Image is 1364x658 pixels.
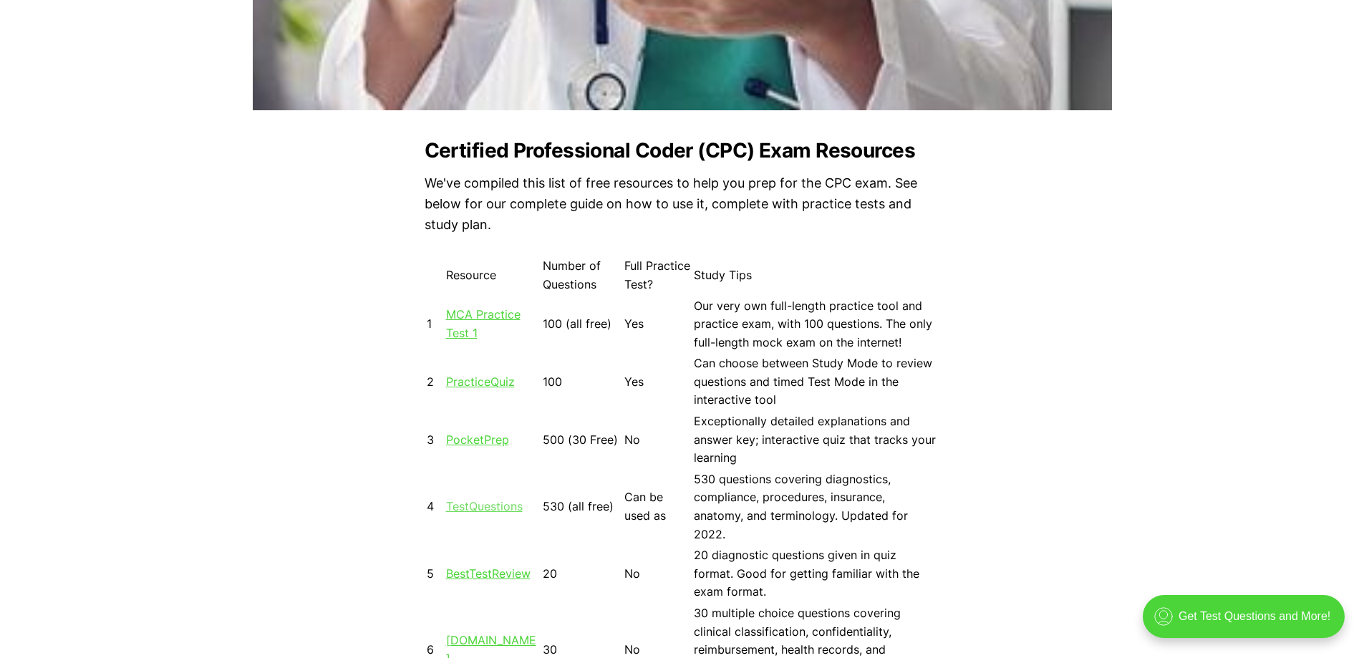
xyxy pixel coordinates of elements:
a: MCA Practice Test 1 [446,307,521,340]
td: Resource [445,256,541,294]
h2: Certified Professional Coder (CPC) Exam Resources [425,139,940,162]
a: PracticeQuiz [446,374,515,389]
a: BestTestReview [446,566,531,581]
td: 2 [426,354,444,410]
td: Yes [624,354,692,410]
td: 3 [426,412,444,468]
td: 1 [426,296,444,353]
td: Can be used as [624,470,692,544]
p: We've compiled this list of free resources to help you prep for the CPC exam. See below for our c... [425,173,940,235]
td: Yes [624,296,692,353]
td: No [624,546,692,602]
td: 20 [542,546,622,602]
iframe: portal-trigger [1131,588,1364,658]
td: 500 (30 Free) [542,412,622,468]
td: 530 questions covering diagnostics, compliance, procedures, insurance, anatomy, and terminology. ... [693,470,938,544]
td: Can choose between Study Mode to review questions and timed Test Mode in the interactive tool [693,354,938,410]
td: Number of Questions [542,256,622,294]
td: 530 (all free) [542,470,622,544]
td: 20 diagnostic questions given in quiz format. Good for getting familiar with the exam format. [693,546,938,602]
td: No [624,412,692,468]
td: Our very own full-length practice tool and practice exam, with 100 questions. The only full-lengt... [693,296,938,353]
td: 100 [542,354,622,410]
a: PocketPrep [446,432,509,447]
td: 4 [426,470,444,544]
td: Study Tips [693,256,938,294]
td: 100 (all free) [542,296,622,353]
a: TestQuestions [446,499,523,513]
td: 5 [426,546,444,602]
td: Exceptionally detailed explanations and answer key; interactive quiz that tracks your learning [693,412,938,468]
td: Full Practice Test? [624,256,692,294]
